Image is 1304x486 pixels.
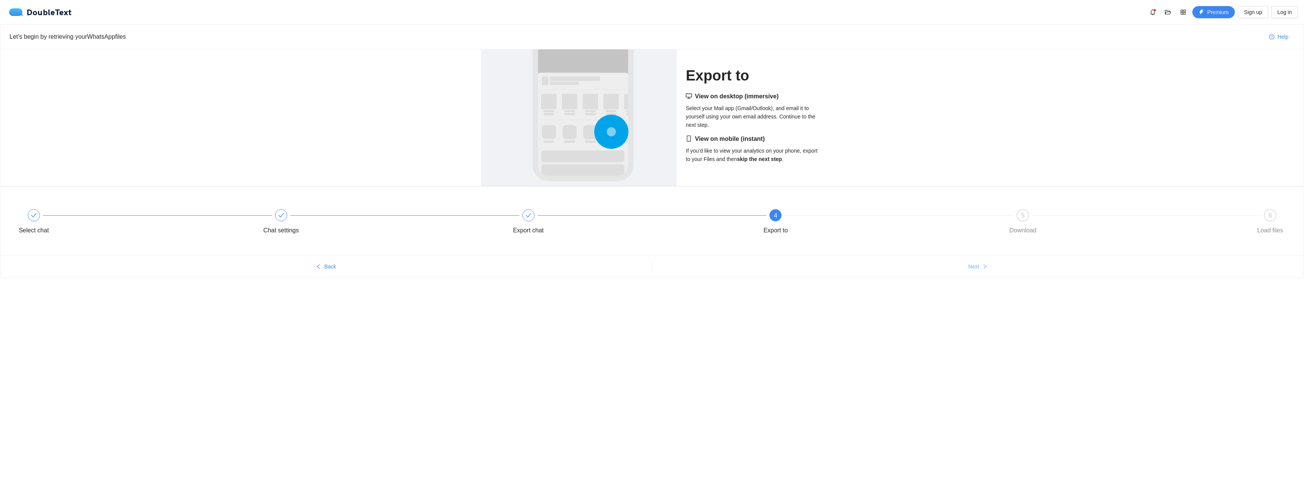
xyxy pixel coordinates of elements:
div: DoubleText [9,8,72,16]
span: question-circle [1269,34,1274,40]
span: Log in [1277,8,1292,16]
button: Sign up [1238,6,1268,18]
span: Back [324,262,336,271]
span: desktop [686,93,692,99]
div: Select chat [12,209,259,237]
button: Log in [1271,6,1298,18]
span: Help [1277,33,1288,41]
h5: View on desktop (immersive) [686,92,823,101]
span: 5 [1021,212,1025,219]
span: check [278,212,284,218]
span: 6 [1269,212,1272,219]
div: If you'd like to view your analytics on your phone, export to your Files and then . [686,134,823,163]
h5: View on mobile (instant) [686,134,823,144]
button: question-circleHelp [1263,31,1295,43]
button: Nextright [652,260,1304,273]
div: Chat settings [263,224,299,237]
span: Premium [1207,8,1228,16]
h1: Export to [686,67,823,85]
div: Export chat [513,224,544,237]
span: check [31,212,37,218]
a: logoDoubleText [9,8,72,16]
div: Load files [1257,224,1283,237]
button: appstore [1177,6,1189,18]
div: Select chat [19,224,49,237]
span: Next [968,262,979,271]
span: right [982,264,987,270]
span: folder-open [1162,9,1174,15]
img: logo [9,8,27,16]
div: Download [1010,224,1037,237]
span: appstore [1177,9,1189,15]
div: 6Load files [1248,209,1292,237]
button: folder-open [1162,6,1174,18]
span: left [316,264,321,270]
span: mobile [686,136,692,142]
div: Let's begin by retrieving your WhatsApp files [9,32,1263,41]
button: leftBack [0,260,652,273]
span: Sign up [1244,8,1262,16]
button: thunderboltPremium [1192,6,1235,18]
span: thunderbolt [1199,9,1204,16]
div: 5Download [1001,209,1248,237]
div: Chat settings [259,209,506,237]
div: 4Export to [753,209,1001,237]
strong: skip the next step [737,156,782,162]
div: Select your Mail app (Gmail/Outlook), and email it to yourself using your own email address. Cont... [686,92,823,129]
span: bell [1147,9,1158,15]
button: bell [1147,6,1159,18]
span: check [525,212,532,218]
div: Export to [763,224,788,237]
span: 4 [774,212,777,219]
div: Export chat [506,209,754,237]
